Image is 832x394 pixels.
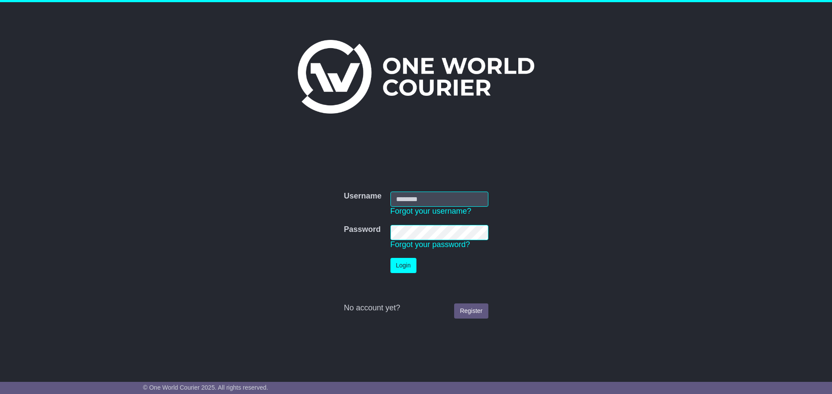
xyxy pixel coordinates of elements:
a: Forgot your username? [390,207,471,215]
a: Forgot your password? [390,240,470,249]
label: Username [344,192,381,201]
span: © One World Courier 2025. All rights reserved. [143,384,268,391]
a: Register [454,303,488,319]
label: Password [344,225,380,234]
div: No account yet? [344,303,488,313]
img: One World [298,40,534,114]
button: Login [390,258,416,273]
